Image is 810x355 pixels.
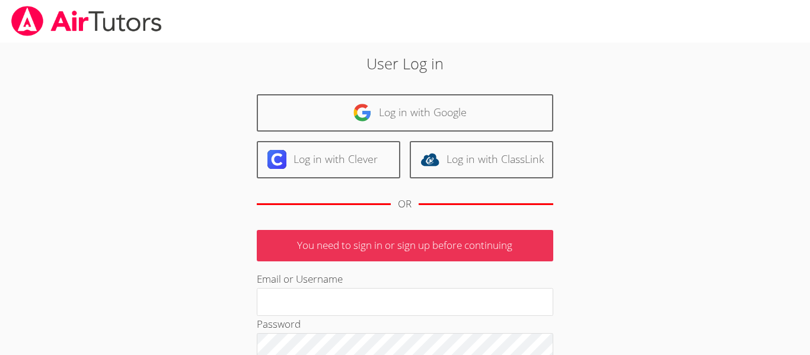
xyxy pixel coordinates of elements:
label: Email or Username [257,272,343,286]
p: You need to sign in or sign up before continuing [257,230,553,261]
h2: User Log in [186,52,624,75]
img: google-logo-50288ca7cdecda66e5e0955fdab243c47b7ad437acaf1139b6f446037453330a.svg [353,103,372,122]
a: Log in with ClassLink [410,141,553,178]
a: Log in with Google [257,94,553,132]
div: OR [398,196,412,213]
img: clever-logo-6eab21bc6e7a338710f1a6ff85c0baf02591cd810cc4098c63d3a4b26e2feb20.svg [267,150,286,169]
a: Log in with Clever [257,141,400,178]
img: airtutors_banner-c4298cdbf04f3fff15de1276eac7730deb9818008684d7c2e4769d2f7ddbe033.png [10,6,163,36]
label: Password [257,317,301,331]
img: classlink-logo-d6bb404cc1216ec64c9a2012d9dc4662098be43eaf13dc465df04b49fa7ab582.svg [420,150,439,169]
